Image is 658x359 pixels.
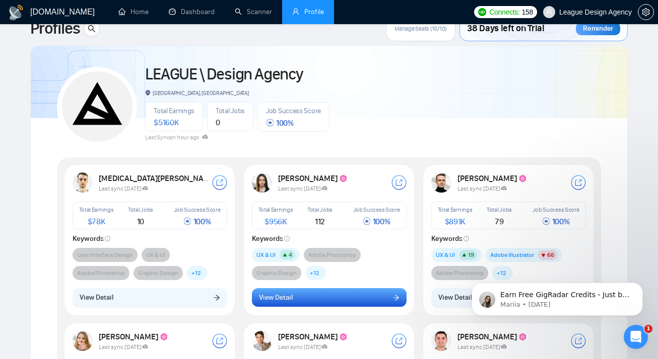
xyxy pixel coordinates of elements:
[252,331,272,351] img: USER
[436,250,455,260] span: UX & UI
[160,333,169,342] img: top_rated_plus
[252,288,407,307] button: View Detailarrow-right
[278,185,328,192] span: Last sync [DATE]
[353,206,400,213] span: Job Success Score
[73,331,93,351] img: USER
[638,4,654,20] button: setting
[183,217,211,226] span: 100 %
[138,268,178,278] span: Graphic Design
[99,173,228,183] strong: [MEDICAL_DATA][PERSON_NAME]
[315,217,325,226] span: 112
[259,292,293,303] span: View Detail
[546,9,553,16] span: user
[252,172,272,193] img: USER
[145,64,303,84] a: LEAGUE \ Design Agency
[438,206,473,213] span: Total Earnings
[363,217,390,226] span: 100 %
[99,332,169,341] strong: [PERSON_NAME]
[266,107,321,115] span: Job Success Score
[256,268,297,278] span: Graphic Design
[308,250,356,260] span: Adobe Photoshop
[431,288,586,307] button: View Detailarrow-right
[105,236,110,241] span: info-circle
[522,7,533,18] span: 158
[487,206,512,213] span: Total Jobs
[146,250,165,260] span: UX & UI
[339,333,348,342] img: top_rated_plus
[518,333,528,342] img: top_rated_plus
[278,173,348,183] strong: [PERSON_NAME]
[77,250,133,260] span: User Interface Design
[84,25,99,33] span: search
[438,292,472,303] span: View Detail
[436,268,484,278] span: Adobe Photoshop
[258,206,293,213] span: Total Earnings
[489,7,519,18] span: Connects:
[431,331,451,351] img: USER
[457,332,528,341] strong: [PERSON_NAME]
[638,8,654,16] a: setting
[191,268,201,278] span: + 12
[73,288,227,307] button: View Detailarrow-right
[495,217,503,226] span: 79
[310,268,319,278] span: + 12
[392,294,400,301] span: arrow-right
[99,185,149,192] span: Last sync [DATE]
[457,185,507,192] span: Last sync [DATE]
[339,174,348,184] img: top_rated_plus
[99,343,149,350] span: Last sync [DATE]
[145,90,151,96] span: environment
[624,325,648,349] iframe: Intercom live chat
[265,217,287,226] span: $ 956K
[154,118,178,127] span: $ 5160K
[30,17,80,41] span: Profiles
[468,251,474,258] span: 19
[638,8,653,16] span: setting
[252,234,290,243] strong: Keywords
[457,173,528,183] strong: [PERSON_NAME]
[464,236,469,241] span: info-circle
[284,236,290,241] span: info-circle
[80,292,113,303] span: View Detail
[292,8,299,15] span: user
[62,71,133,142] img: LEAGUE \ Design Agency
[77,268,125,278] span: Adobe Photoshop
[490,250,534,260] span: Adobe Illustrator
[84,21,100,37] button: search
[73,234,111,243] strong: Keywords
[304,8,324,16] span: Profile
[445,217,466,226] span: $ 891K
[169,8,215,16] a: dashboardDashboard
[266,118,294,128] span: 100 %
[533,206,579,213] span: Job Success Score
[456,261,658,332] iframe: Intercom notifications message
[457,343,507,350] span: Last sync [DATE]
[79,206,114,213] span: Total Earnings
[289,251,292,258] span: 4
[216,107,245,115] span: Total Jobs
[547,251,554,258] span: 66
[128,206,153,213] span: Total Jobs
[235,8,272,16] a: searchScanner
[394,25,447,33] span: Manage Seats (10/10)
[118,8,149,16] a: homeHome
[256,250,276,260] span: UX & UI
[174,206,221,213] span: Job Success Score
[154,107,194,115] span: Total Earnings
[213,294,220,301] span: arrow-right
[216,118,220,127] span: 0
[278,343,328,350] span: Last sync [DATE]
[278,332,348,341] strong: [PERSON_NAME]
[644,325,652,333] span: 1
[145,89,249,97] span: [GEOGRAPHIC_DATA], [GEOGRAPHIC_DATA]
[145,134,208,141] span: Last Sync an hour ago
[88,217,105,226] span: $ 78K
[478,8,486,16] img: upwork-logo.png
[137,217,144,226] span: 10
[542,217,570,226] span: 100 %
[307,206,333,213] span: Total Jobs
